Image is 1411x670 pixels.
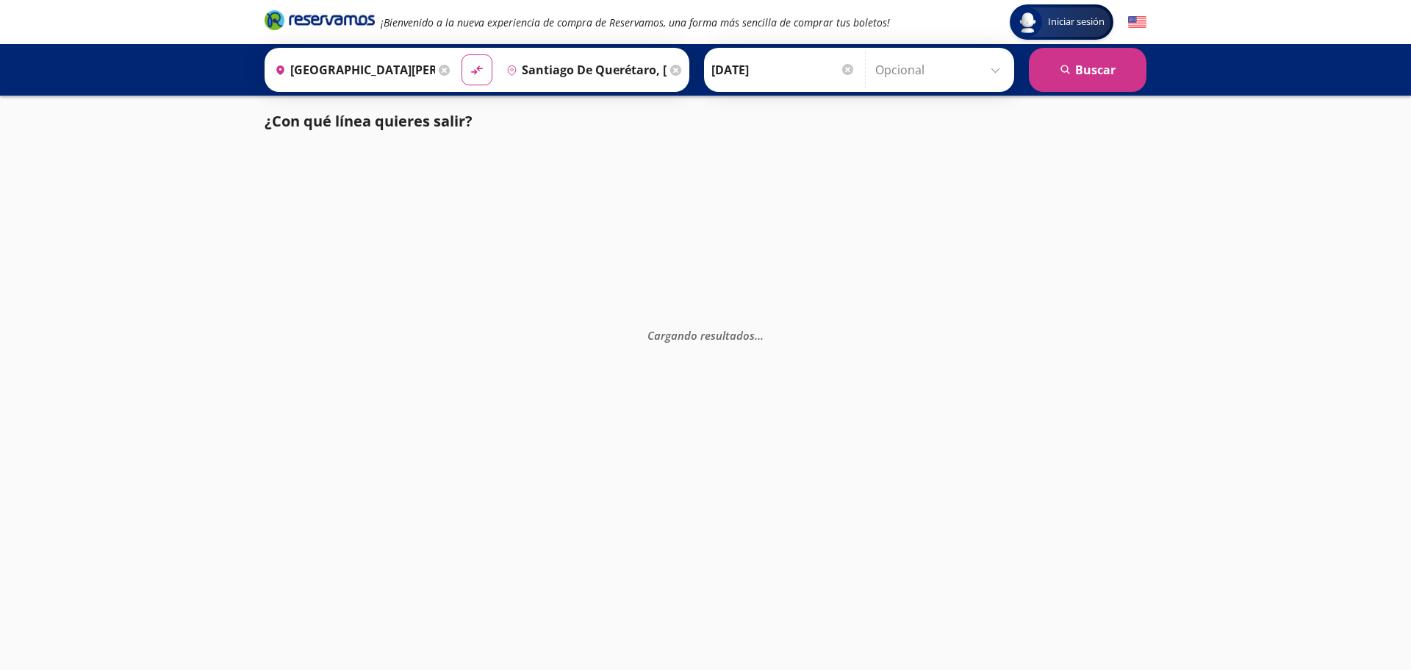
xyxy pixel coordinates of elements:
[755,327,758,342] span: .
[647,327,764,342] em: Cargando resultados
[1029,48,1146,92] button: Buscar
[265,110,473,132] p: ¿Con qué línea quieres salir?
[265,9,375,31] i: Brand Logo
[711,51,855,88] input: Elegir Fecha
[381,15,890,29] em: ¡Bienvenido a la nueva experiencia de compra de Reservamos, una forma más sencilla de comprar tus...
[1128,13,1146,32] button: English
[758,327,761,342] span: .
[761,327,764,342] span: .
[265,9,375,35] a: Brand Logo
[875,51,1007,88] input: Opcional
[1042,15,1110,29] span: Iniciar sesión
[500,51,667,88] input: Buscar Destino
[269,51,435,88] input: Buscar Origen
